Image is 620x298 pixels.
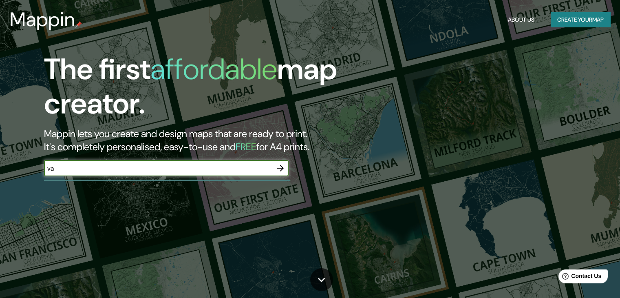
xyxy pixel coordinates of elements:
[547,266,611,289] iframe: Help widget launcher
[44,52,354,127] h1: The first map creator.
[44,164,272,173] input: Choose your favourite place
[150,50,277,88] h1: affordable
[551,12,610,27] button: Create yourmap
[75,21,82,28] img: mappin-pin
[10,8,75,31] h3: Mappin
[236,140,256,153] h5: FREE
[44,127,354,153] h2: Mappin lets you create and design maps that are ready to print. It's completely personalised, eas...
[505,12,538,27] button: About Us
